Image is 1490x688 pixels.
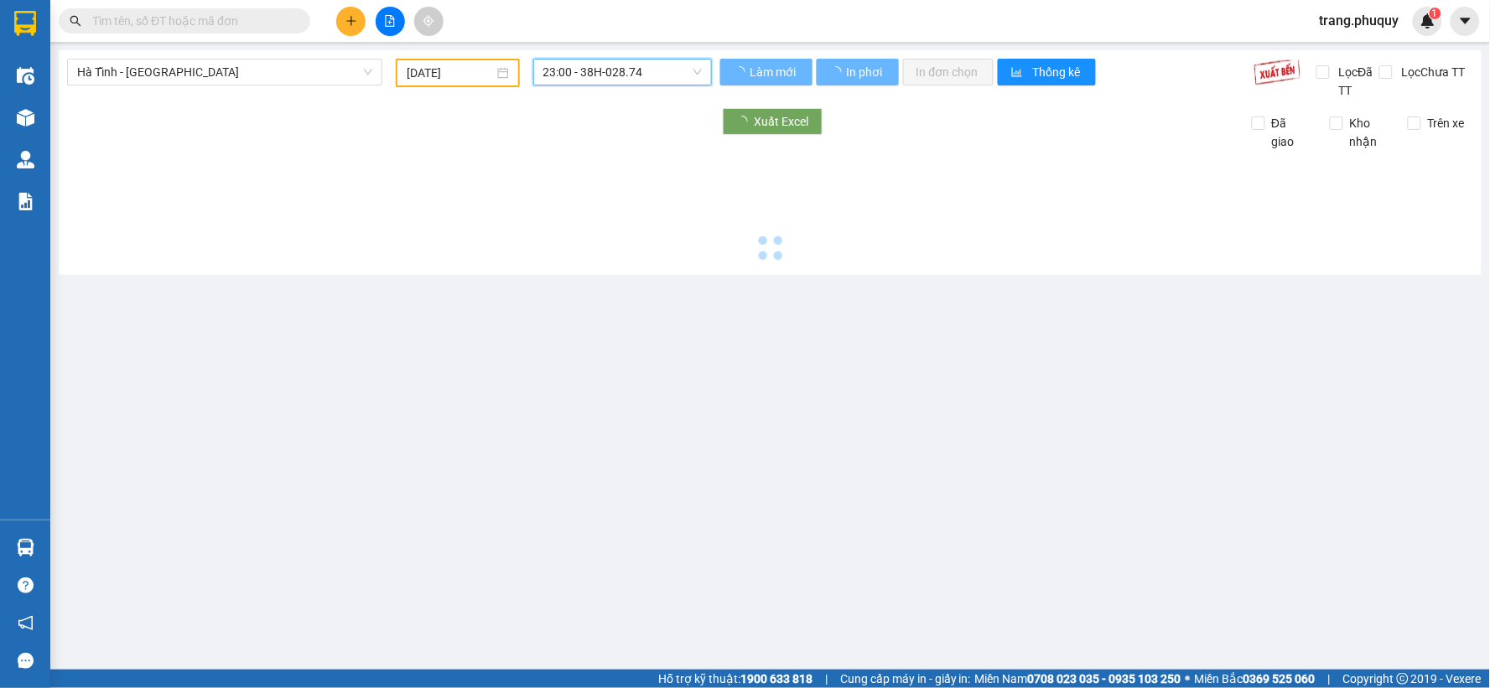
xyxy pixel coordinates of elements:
span: Miền Bắc [1195,670,1316,688]
img: warehouse-icon [17,151,34,168]
span: Thống kê [1032,63,1082,81]
button: Xuất Excel [723,108,823,135]
span: search [70,15,81,27]
span: Trên xe [1421,114,1472,132]
span: caret-down [1458,13,1473,28]
span: Hỗ trợ kỹ thuật: [658,670,812,688]
span: 23:00 - 38H-028.74 [543,59,702,85]
button: plus [336,7,366,36]
input: 11/09/2025 [407,64,493,82]
span: In phơi [847,63,885,81]
img: icon-new-feature [1420,13,1435,28]
span: copyright [1397,673,1409,685]
span: bar-chart [1011,66,1025,80]
span: question-circle [18,577,34,593]
button: In phơi [817,59,899,85]
button: In đơn chọn [903,59,994,85]
span: trang.phuquy [1306,10,1413,31]
img: solution-icon [17,193,34,210]
input: Tìm tên, số ĐT hoặc mã đơn [92,12,290,30]
img: warehouse-icon [17,539,34,556]
span: aim [423,15,434,27]
button: Làm mới [720,59,812,85]
span: Kho nhận [1343,114,1395,151]
button: caret-down [1451,7,1480,36]
span: | [1328,670,1331,688]
strong: 1900 633 818 [740,672,812,685]
span: 1 [1432,8,1438,19]
span: ⚪️ [1186,675,1191,682]
span: message [18,653,34,669]
strong: 0708 023 035 - 0935 103 250 [1028,672,1181,685]
span: Lọc Đã TT [1332,63,1379,100]
span: Đã giao [1265,114,1317,151]
span: Miền Nam [975,670,1181,688]
img: logo-vxr [14,11,36,36]
img: warehouse-icon [17,109,34,127]
sup: 1 [1430,8,1441,19]
span: Hà Tĩnh - Hà Nội [77,59,372,85]
span: notification [18,615,34,631]
span: Cung cấp máy in - giấy in: [840,670,971,688]
span: loading [736,116,755,127]
span: Lọc Chưa TT [1395,63,1468,81]
span: Làm mới [750,63,799,81]
strong: 0369 525 060 [1243,672,1316,685]
span: file-add [384,15,396,27]
button: bar-chartThống kê [998,59,1096,85]
span: | [825,670,828,688]
img: warehouse-icon [17,67,34,85]
span: loading [830,66,844,78]
button: aim [414,7,444,36]
span: plus [345,15,357,27]
img: 9k= [1254,59,1301,85]
button: file-add [376,7,405,36]
span: Xuất Excel [755,112,809,131]
span: loading [734,66,748,78]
